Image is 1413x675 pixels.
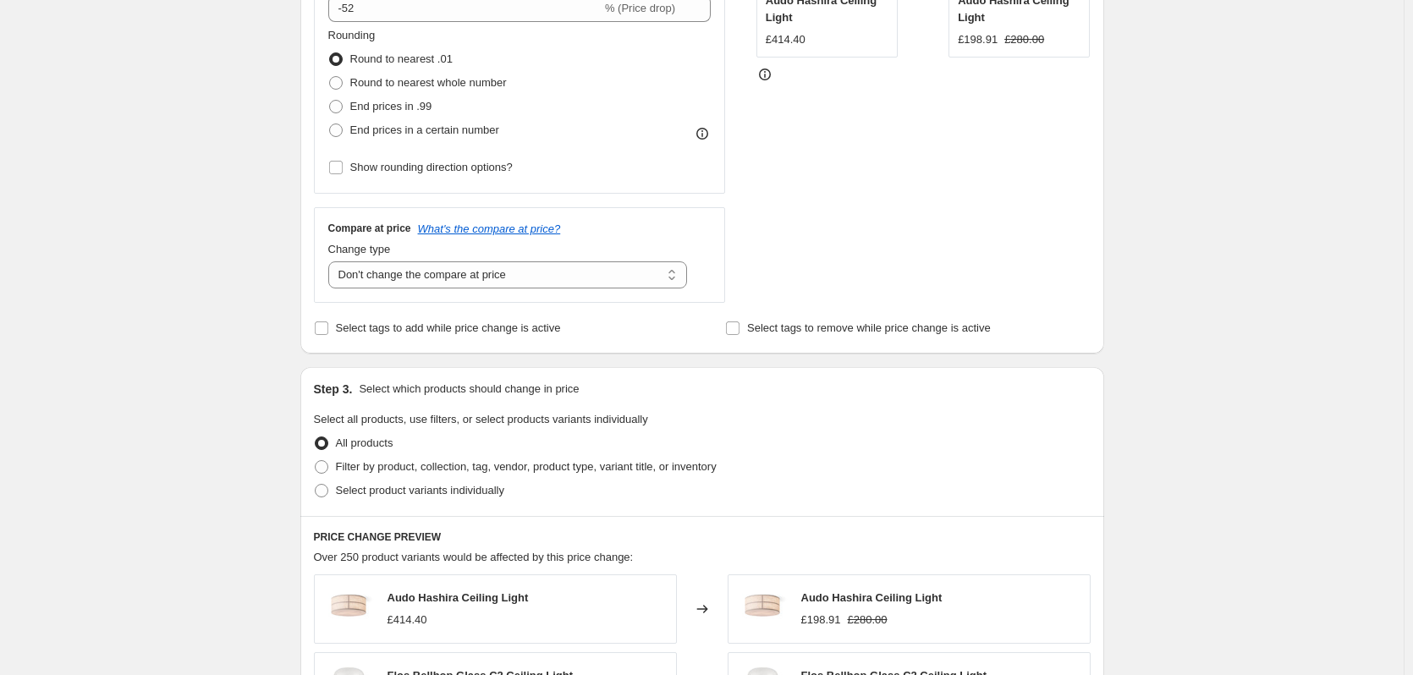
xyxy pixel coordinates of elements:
span: Round to nearest .01 [350,52,453,65]
span: Rounding [328,29,376,41]
div: £198.91 [958,31,998,48]
p: Select which products should change in price [359,381,579,398]
span: Change type [328,243,391,255]
span: Show rounding direction options? [350,161,513,173]
img: 1510699_1510699U_low_ON_b344eb92-a171-425e-a24a-3d7445316046_80x.jpg [323,584,374,634]
strike: £280.00 [848,612,888,628]
span: Audo Hashira Ceiling Light [388,591,529,604]
span: Select tags to add while price change is active [336,321,561,334]
span: % (Price drop) [605,2,675,14]
img: 1510699_1510699U_low_ON_b344eb92-a171-425e-a24a-3d7445316046_80x.jpg [737,584,788,634]
span: Select product variants individually [336,484,504,497]
strike: £280.00 [1004,31,1044,48]
span: Select tags to remove while price change is active [747,321,991,334]
span: End prices in a certain number [350,123,499,136]
span: Over 250 product variants would be affected by this price change: [314,551,634,563]
span: All products [336,436,393,449]
span: Filter by product, collection, tag, vendor, product type, variant title, or inventory [336,460,717,473]
button: What's the compare at price? [418,222,561,235]
span: Audo Hashira Ceiling Light [801,591,943,604]
h2: Step 3. [314,381,353,398]
div: £414.40 [766,31,805,48]
h3: Compare at price [328,222,411,235]
span: End prices in .99 [350,100,432,112]
div: £414.40 [388,612,427,628]
div: £198.91 [801,612,841,628]
span: Select all products, use filters, or select products variants individually [314,413,648,425]
span: Round to nearest whole number [350,76,507,89]
h6: PRICE CHANGE PREVIEW [314,530,1091,544]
